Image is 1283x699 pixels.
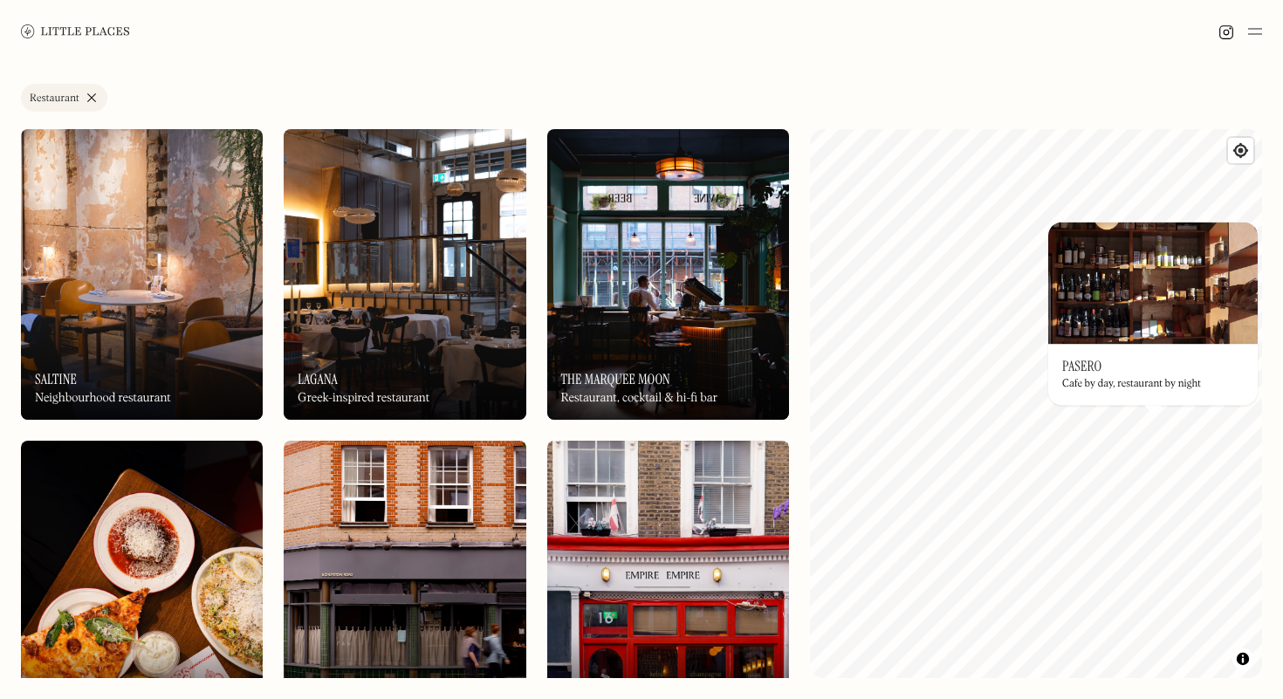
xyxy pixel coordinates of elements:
a: SaltineSaltineSaltineNeighbourhood restaurant [21,129,263,420]
a: Restaurant [21,84,107,112]
h3: The Marquee Moon [561,371,670,387]
a: The Marquee MoonThe Marquee MoonThe Marquee MoonRestaurant, cocktail & hi-fi bar [547,129,789,420]
div: Cafe by day, restaurant by night [1062,379,1201,391]
div: Greek-inspired restaurant [298,391,429,406]
img: Lagana [284,129,525,420]
a: LaganaLaganaLaganaGreek-inspired restaurant [284,129,525,420]
img: Pasero [1048,222,1258,344]
div: Neighbourhood restaurant [35,391,171,406]
a: PaseroPaseroPaseroCafe by day, restaurant by night [1048,222,1258,405]
button: Toggle attribution [1232,648,1253,669]
img: The Marquee Moon [547,129,789,420]
h3: Saltine [35,371,77,387]
button: Find my location [1228,138,1253,163]
img: Saltine [21,129,263,420]
h3: Lagana [298,371,338,387]
div: Restaurant [30,93,79,104]
div: Restaurant, cocktail & hi-fi bar [561,391,718,406]
span: Toggle attribution [1238,649,1248,668]
h3: Pasero [1062,358,1101,374]
canvas: Map [810,129,1262,678]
